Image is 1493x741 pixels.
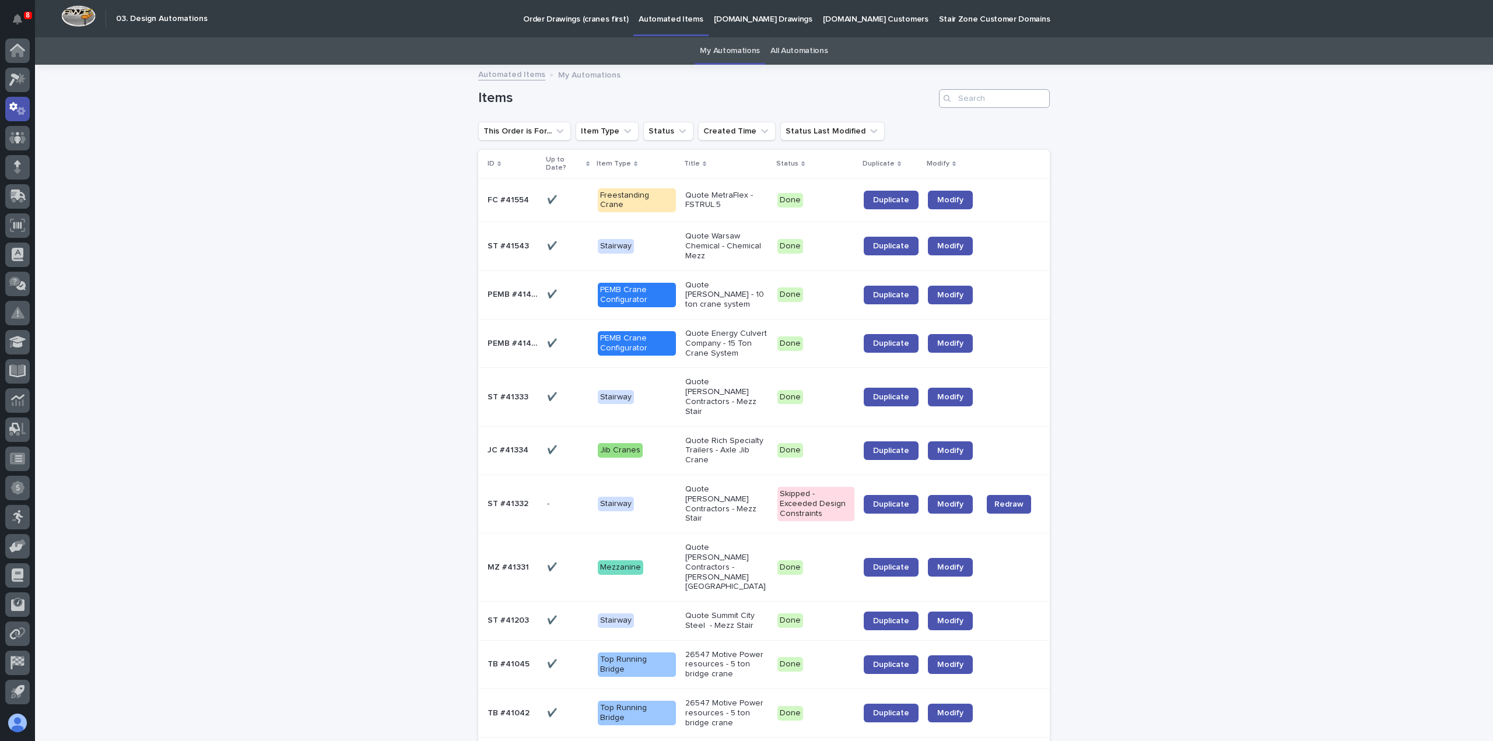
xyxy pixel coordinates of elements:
p: Item Type [597,157,631,170]
p: Quote [PERSON_NAME] Contractors - [PERSON_NAME][GEOGRAPHIC_DATA] [685,543,768,592]
tr: ST #41543ST #41543 ✔️✔️ StairwayQuote Warsaw Chemical - Chemical MezzDoneDuplicateModify [478,222,1050,271]
p: ✔️ [547,657,559,669]
p: Quote Summit City Steel - Mezz Stair [685,611,768,631]
p: ✔️ [547,706,559,718]
div: Stairway [598,497,634,511]
tr: PEMB #41498PEMB #41498 ✔️✔️ PEMB Crane ConfiguratorQuote [PERSON_NAME] - 10 ton crane systemDoneD... [478,271,1050,319]
p: ST #41332 [488,497,531,509]
a: My Automations [700,37,760,65]
a: Modify [928,441,973,460]
a: Modify [928,612,973,630]
a: Duplicate [864,191,919,209]
div: Jib Cranes [598,443,643,458]
span: Redraw [994,498,1024,510]
span: Modify [937,242,963,250]
a: Modify [928,237,973,255]
div: Done [777,613,803,628]
p: 8 [26,11,30,19]
span: Duplicate [873,709,909,717]
p: Title [684,157,700,170]
span: Duplicate [873,242,909,250]
span: Duplicate [873,661,909,669]
p: JC #41334 [488,443,531,455]
p: Up to Date? [546,153,583,175]
p: Duplicate [863,157,895,170]
tr: TB #41042TB #41042 ✔️✔️ Top Running Bridge26547 Motive Power resources - 5 ton bridge craneDoneDu... [478,689,1050,738]
a: Duplicate [864,286,919,304]
a: Duplicate [864,334,919,353]
div: Done [777,443,803,458]
span: Duplicate [873,393,909,401]
p: Status [776,157,798,170]
tr: PEMB #41414PEMB #41414 ✔️✔️ PEMB Crane ConfiguratorQuote Energy Culvert Company - 15 Ton Crane Sy... [478,319,1050,367]
button: Redraw [987,495,1031,514]
p: PEMB #41498 [488,287,540,300]
div: PEMB Crane Configurator [598,331,676,356]
p: ✔️ [547,390,559,402]
p: Modify [927,157,949,170]
tr: TB #41045TB #41045 ✔️✔️ Top Running Bridge26547 Motive Power resources - 5 ton bridge craneDoneDu... [478,640,1050,689]
div: Done [777,560,803,575]
p: Quote Warsaw Chemical - Chemical Mezz [685,231,768,261]
p: Quote Energy Culvert Company - 15 Ton Crane System [685,329,768,358]
a: Modify [928,558,973,577]
h2: 03. Design Automations [116,14,208,24]
tr: ST #41203ST #41203 ✔️✔️ StairwayQuote Summit City Steel - Mezz StairDoneDuplicateModify [478,602,1050,641]
img: Workspace Logo [61,5,96,27]
div: Top Running Bridge [598,701,676,725]
span: Duplicate [873,617,909,625]
span: Modify [937,617,963,625]
tr: MZ #41331MZ #41331 ✔️✔️ MezzanineQuote [PERSON_NAME] Contractors - [PERSON_NAME][GEOGRAPHIC_DATA]... [478,533,1050,602]
a: Duplicate [864,237,919,255]
p: ST #41203 [488,613,531,626]
p: ✔️ [547,443,559,455]
span: Modify [937,709,963,717]
span: Modify [937,291,963,299]
div: Done [777,336,803,351]
div: Done [777,287,803,302]
div: PEMB Crane Configurator [598,283,676,307]
span: Modify [937,196,963,204]
span: Modify [937,661,963,669]
button: Item Type [576,122,639,141]
p: Quote [PERSON_NAME] - 10 ton crane system [685,280,768,310]
a: Modify [928,704,973,722]
a: Automated Items [478,67,545,80]
a: Modify [928,388,973,406]
span: Duplicate [873,563,909,571]
p: Quote MetraFlex - FSTRUL.5 [685,191,768,210]
tr: ST #41333ST #41333 ✔️✔️ StairwayQuote [PERSON_NAME] Contractors - Mezz StairDoneDuplicateModify [478,368,1050,426]
div: Top Running Bridge [598,652,676,677]
p: ST #41333 [488,390,531,402]
button: Status Last Modified [780,122,885,141]
span: Modify [937,563,963,571]
a: Duplicate [864,495,919,514]
a: All Automations [770,37,828,65]
span: Duplicate [873,196,909,204]
p: ✔️ [547,193,559,205]
a: Duplicate [864,441,919,460]
p: 26547 Motive Power resources - 5 ton bridge crane [685,650,768,679]
input: Search [939,89,1050,108]
span: Modify [937,339,963,347]
p: Quote Rich Specialty Trailers - Axle Jib Crane [685,436,768,465]
span: Duplicate [873,291,909,299]
p: My Automations [558,68,621,80]
p: ST #41543 [488,239,531,251]
button: Created Time [698,122,776,141]
div: Done [777,706,803,721]
p: PEMB #41414 [488,336,540,349]
div: Stairway [598,239,634,254]
tr: ST #41332ST #41332 -- StairwayQuote [PERSON_NAME] Contractors - Mezz StairSkipped - Exceeded Desi... [478,475,1050,533]
a: Modify [928,286,973,304]
h1: Items [478,90,934,107]
p: MZ #41331 [488,560,531,573]
p: ✔️ [547,613,559,626]
div: Done [777,193,803,208]
a: Modify [928,191,973,209]
a: Duplicate [864,655,919,674]
span: Modify [937,500,963,508]
div: Skipped - Exceeded Design Constraints [777,487,854,521]
p: - [547,497,552,509]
